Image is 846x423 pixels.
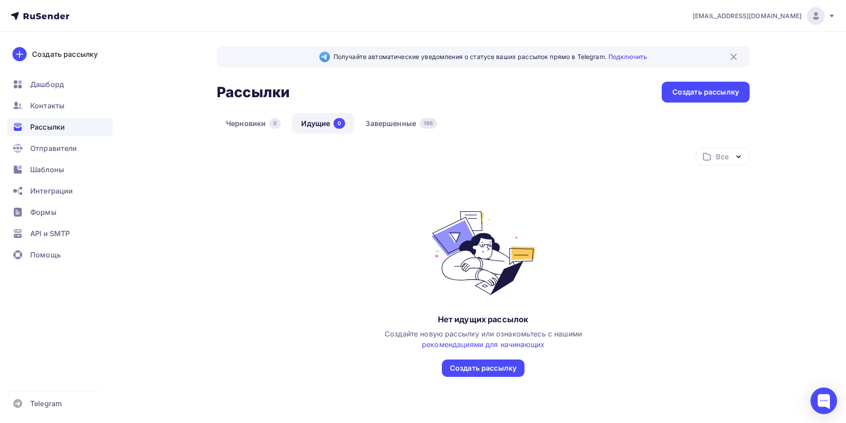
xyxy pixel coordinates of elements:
[7,97,113,115] a: Контакты
[292,113,354,134] a: Идущие0
[385,329,582,349] span: Создайте новую рассылку или ознакомьтесь с нашими
[217,113,290,134] a: Черновики0
[356,113,446,134] a: Завершенные196
[693,7,835,25] a: [EMAIL_ADDRESS][DOMAIN_NAME]
[334,52,647,61] span: Получайте автоматические уведомления о статусе ваших рассылок прямо в Telegram.
[420,118,437,129] div: 196
[716,151,728,162] div: Все
[608,53,647,60] a: Подключить
[30,398,62,409] span: Telegram
[7,75,113,93] a: Дашборд
[696,148,750,165] button: Все
[7,118,113,136] a: Рассылки
[217,83,290,101] h2: Рассылки
[30,79,64,90] span: Дашборд
[319,51,330,62] img: Telegram
[30,164,64,175] span: Шаблоны
[7,203,113,221] a: Формы
[438,314,529,325] div: Нет идущих рассылок
[30,122,65,132] span: Рассылки
[7,139,113,157] a: Отправители
[693,12,802,20] span: [EMAIL_ADDRESS][DOMAIN_NAME]
[30,186,73,196] span: Интеграции
[7,161,113,178] a: Шаблоны
[30,100,64,111] span: Контакты
[30,228,70,239] span: API и SMTP
[30,207,56,217] span: Формы
[269,118,281,129] div: 0
[32,49,98,59] div: Создать рассылку
[334,118,345,129] div: 0
[30,249,61,260] span: Помощь
[422,340,544,349] a: рекомендациями для начинающих
[672,87,739,97] div: Создать рассылку
[450,363,516,373] div: Создать рассылку
[30,143,77,154] span: Отправители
